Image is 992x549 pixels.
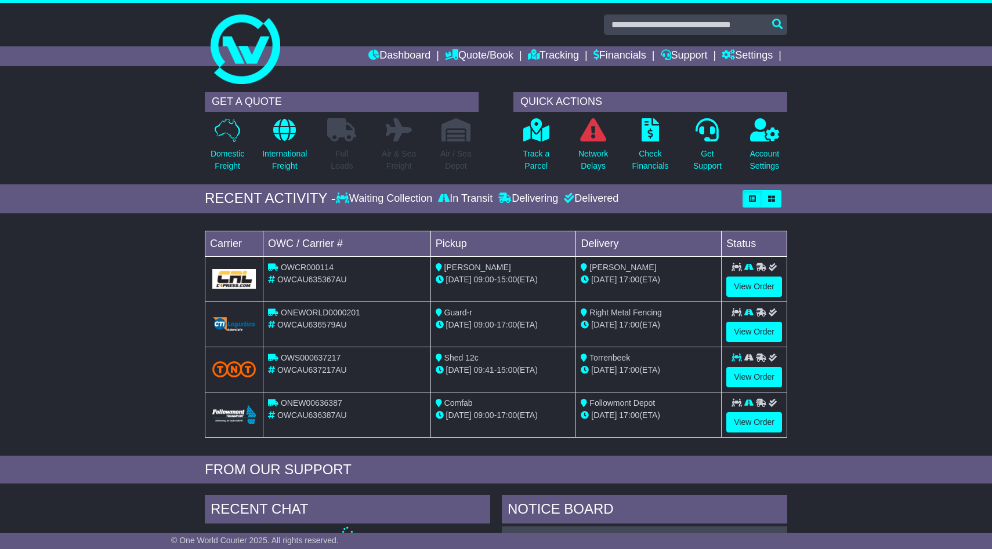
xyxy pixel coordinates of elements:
span: 17:00 [497,320,517,329]
span: 09:00 [474,410,494,420]
span: ONEWORLD0000201 [281,308,360,317]
span: [DATE] [591,320,617,329]
td: Pickup [430,231,576,256]
span: OWCAU635367AU [277,275,347,284]
div: (ETA) [581,274,716,286]
span: [DATE] [446,410,472,420]
a: DomesticFreight [210,118,245,179]
span: Guard-r [444,308,472,317]
p: Air & Sea Freight [382,148,416,172]
div: Delivering [495,192,561,205]
div: (ETA) [581,319,716,331]
div: (ETA) [581,409,716,421]
span: OWCR000114 [281,263,334,272]
a: NetworkDelays [578,118,609,179]
p: Get Support [693,148,722,172]
a: AccountSettings [750,118,780,179]
span: Shed 12c [444,353,479,362]
img: GetCarrierServiceLogo [212,317,256,331]
span: OWCAU636579AU [277,320,347,329]
span: Right Metal Fencing [589,308,662,317]
span: 09:00 [474,275,494,284]
div: RECENT ACTIVITY - [205,190,336,207]
span: 09:00 [474,320,494,329]
span: 17:00 [619,320,639,329]
span: Torrenbeek [589,353,630,362]
p: Check Financials [632,148,669,172]
td: OWC / Carrier # [263,231,431,256]
div: FROM OUR SUPPORT [205,461,787,478]
div: In Transit [435,192,495,205]
span: OWCAU636387AU [277,410,347,420]
p: Account Settings [750,148,780,172]
a: Support [661,46,708,66]
p: Full Loads [327,148,356,172]
a: Dashboard [368,46,430,66]
div: QUICK ACTIONS [513,92,787,112]
span: [PERSON_NAME] [589,263,656,272]
a: View Order [726,322,782,342]
td: Carrier [205,231,263,256]
a: Track aParcel [522,118,550,179]
td: Status [722,231,787,256]
div: (ETA) [581,364,716,376]
div: Delivered [561,192,618,205]
div: GET A QUOTE [205,92,479,112]
div: Waiting Collection [336,192,435,205]
span: [DATE] [446,365,472,375]
span: 17:00 [497,410,517,420]
p: Track a Parcel [523,148,549,172]
div: - (ETA) [436,409,571,421]
span: 17:00 [619,410,639,420]
img: GetCarrierServiceLogo [212,269,256,289]
img: Followmont_Transport.png [212,405,256,424]
p: Air / Sea Depot [440,148,472,172]
span: 17:00 [619,275,639,284]
span: OWCAU637217AU [277,365,347,375]
span: 15:00 [497,275,517,284]
span: 17:00 [619,365,639,375]
span: [DATE] [591,275,617,284]
span: [DATE] [591,410,617,420]
span: OWS000637217 [281,353,341,362]
span: [DATE] [591,365,617,375]
span: ONEW00636387 [281,398,342,408]
a: View Order [726,367,782,387]
p: Domestic Freight [211,148,244,172]
span: [DATE] [446,320,472,329]
div: NOTICE BOARD [502,495,787,526]
td: Delivery [576,231,722,256]
a: Tracking [528,46,579,66]
span: [PERSON_NAME] [444,263,511,272]
img: TNT_Domestic.png [212,361,256,377]
span: © One World Courier 2025. All rights reserved. [171,536,339,545]
a: Financials [593,46,646,66]
a: InternationalFreight [262,118,307,179]
p: International Freight [262,148,307,172]
div: - (ETA) [436,274,571,286]
a: Settings [722,46,773,66]
a: GetSupport [693,118,722,179]
div: RECENT CHAT [205,495,490,526]
span: Comfab [444,398,473,408]
span: [DATE] [446,275,472,284]
span: 09:41 [474,365,494,375]
a: View Order [726,412,782,432]
a: CheckFinancials [632,118,669,179]
a: Quote/Book [445,46,513,66]
div: - (ETA) [436,364,571,376]
span: Followmont Depot [589,398,655,408]
div: - (ETA) [436,319,571,331]
span: 15:00 [497,365,517,375]
a: View Order [726,277,782,297]
p: Network Delays [578,148,608,172]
